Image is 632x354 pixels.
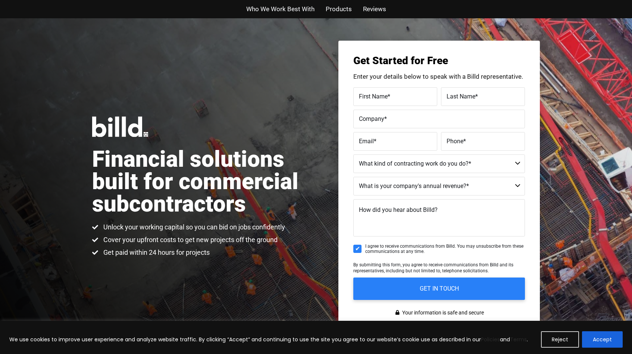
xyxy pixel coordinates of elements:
span: Company [359,115,384,122]
a: Terms [510,336,527,343]
h1: Financial solutions built for commercial subcontractors [92,148,316,215]
span: Your information is safe and secure [400,307,484,318]
span: Email [359,137,374,144]
a: Policies [481,336,500,343]
a: Who We Work Best With [246,4,315,15]
span: By submitting this form, you agree to receive communications from Billd and its representatives, ... [353,262,513,273]
button: Accept [582,331,623,348]
button: Reject [541,331,579,348]
a: Reviews [363,4,386,15]
span: First Name [359,93,388,100]
span: Get paid within 24 hours for projects [101,248,210,257]
span: Phone [447,137,463,144]
span: How did you hear about Billd? [359,206,438,213]
span: Cover your upfront costs to get new projects off the ground [101,235,278,244]
p: We use cookies to improve user experience and analyze website traffic. By clicking “Accept” and c... [9,335,528,344]
p: Enter your details below to speak with a Billd representative. [353,73,525,80]
span: Last Name [447,93,475,100]
span: I agree to receive communications from Billd. You may unsubscribe from these communications at an... [365,244,525,254]
input: I agree to receive communications from Billd. You may unsubscribe from these communications at an... [353,245,362,253]
a: Products [326,4,352,15]
h3: Get Started for Free [353,56,525,66]
span: Unlock your working capital so you can bid on jobs confidently [101,223,285,232]
input: GET IN TOUCH [353,278,525,300]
